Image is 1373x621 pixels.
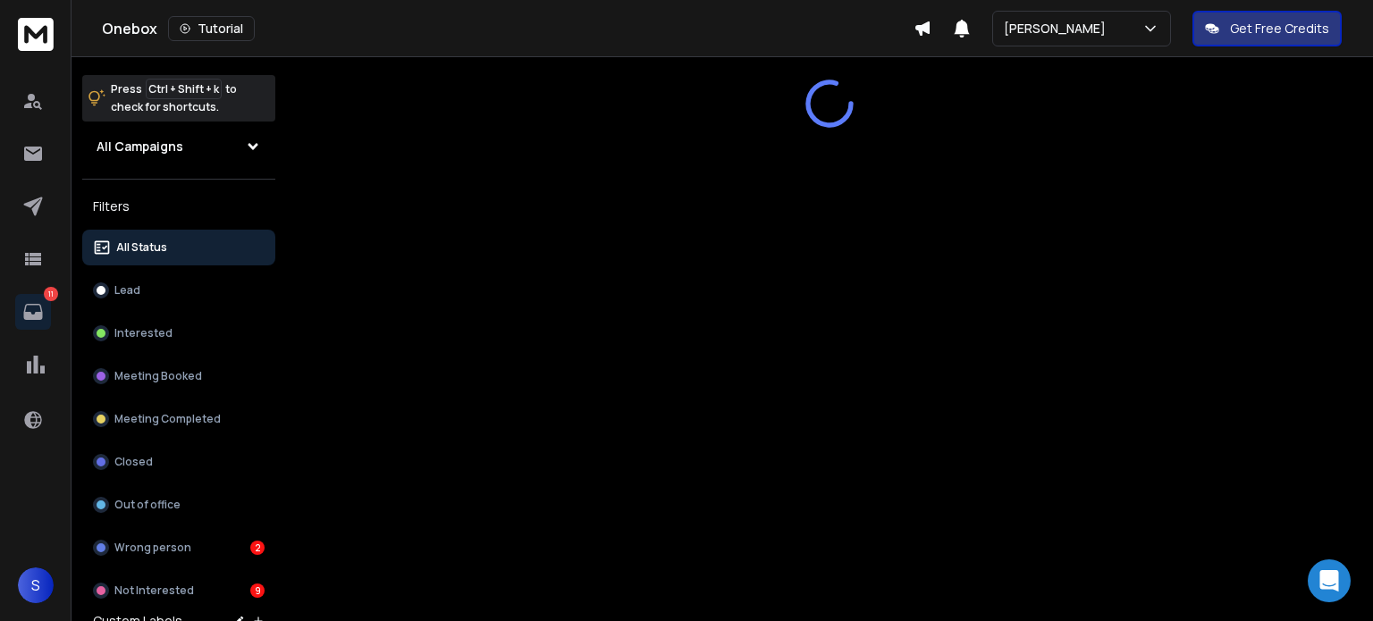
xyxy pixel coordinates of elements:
p: Lead [114,283,140,298]
button: Tutorial [168,16,255,41]
p: Interested [114,326,173,340]
p: All Status [116,240,167,255]
button: Closed [82,444,275,480]
h3: Filters [82,194,275,219]
button: Interested [82,315,275,351]
p: [PERSON_NAME] [1004,20,1113,38]
h1: All Campaigns [97,138,183,155]
p: Not Interested [114,583,194,598]
button: Get Free Credits [1192,11,1342,46]
button: Lead [82,273,275,308]
div: 9 [250,583,265,598]
button: Wrong person2 [82,530,275,566]
p: Wrong person [114,541,191,555]
button: S [18,567,54,603]
p: Out of office [114,498,181,512]
p: 11 [44,287,58,301]
button: Not Interested9 [82,573,275,608]
div: 2 [250,541,265,555]
button: All Campaigns [82,129,275,164]
p: Closed [114,455,153,469]
span: Ctrl + Shift + k [146,79,222,99]
p: Meeting Booked [114,369,202,383]
p: Get Free Credits [1230,20,1329,38]
p: Meeting Completed [114,412,221,426]
button: Meeting Booked [82,358,275,394]
button: All Status [82,230,275,265]
button: Out of office [82,487,275,523]
button: Meeting Completed [82,401,275,437]
div: Onebox [102,16,914,41]
a: 11 [15,294,51,330]
div: Open Intercom Messenger [1308,559,1351,602]
p: Press to check for shortcuts. [111,80,237,116]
